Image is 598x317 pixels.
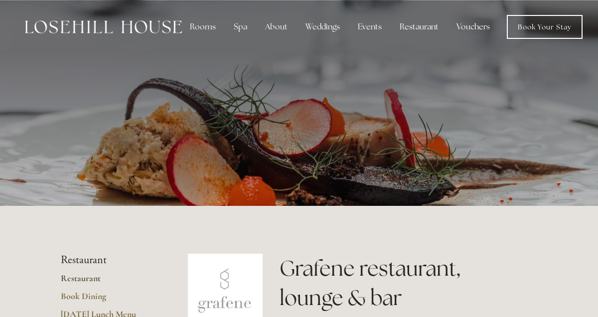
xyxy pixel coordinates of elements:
[280,254,537,313] h1: Grafene restaurant, lounge & bar
[61,254,156,267] li: Restaurant
[298,17,348,37] div: Weddings
[507,15,583,39] a: Book Your Stay
[392,17,447,37] div: Restaurant
[61,273,156,291] a: Restaurant
[448,17,498,37] a: Vouchers
[61,291,156,309] a: Book Dining
[350,17,390,37] div: Events
[257,17,296,37] div: About
[25,20,182,33] img: Losehill House
[182,17,224,37] div: Rooms
[226,17,255,37] div: Spa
